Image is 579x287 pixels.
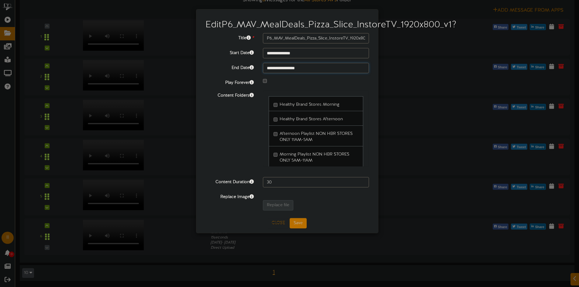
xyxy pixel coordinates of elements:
[263,177,369,187] input: 15
[201,33,258,41] label: Title
[274,118,277,121] input: Healthy Brand Stores Afternoon
[280,152,349,163] span: Morning Playlist NON HBR STORES ONLY 5AM-11AM
[201,48,258,56] label: Start Date
[268,218,288,228] button: Close
[205,20,369,30] h2: Edit P6_MAV_MealDeals_Pizza_Slice_InstoreTV_1920x800_v1 ?
[280,132,353,142] span: Afternoon Playlist NON HBR STORES ONLY 11AM-5AM
[201,177,258,185] label: Content Duration
[201,192,258,200] label: Replace Image
[263,33,369,43] input: Title
[201,91,258,99] label: Content Folders
[274,103,277,107] input: Healthy Brand Stores Morning
[290,218,307,228] button: Save
[201,63,258,71] label: End Date
[274,153,277,157] input: Morning Playlist NON HBR STORES ONLY 5AM-11AM
[280,102,339,107] span: Healthy Brand Stores Morning
[274,132,277,136] input: Afternoon Playlist NON HBR STORES ONLY 11AM-5AM
[201,78,258,86] label: Play Forever
[280,117,343,121] span: Healthy Brand Stores Afternoon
